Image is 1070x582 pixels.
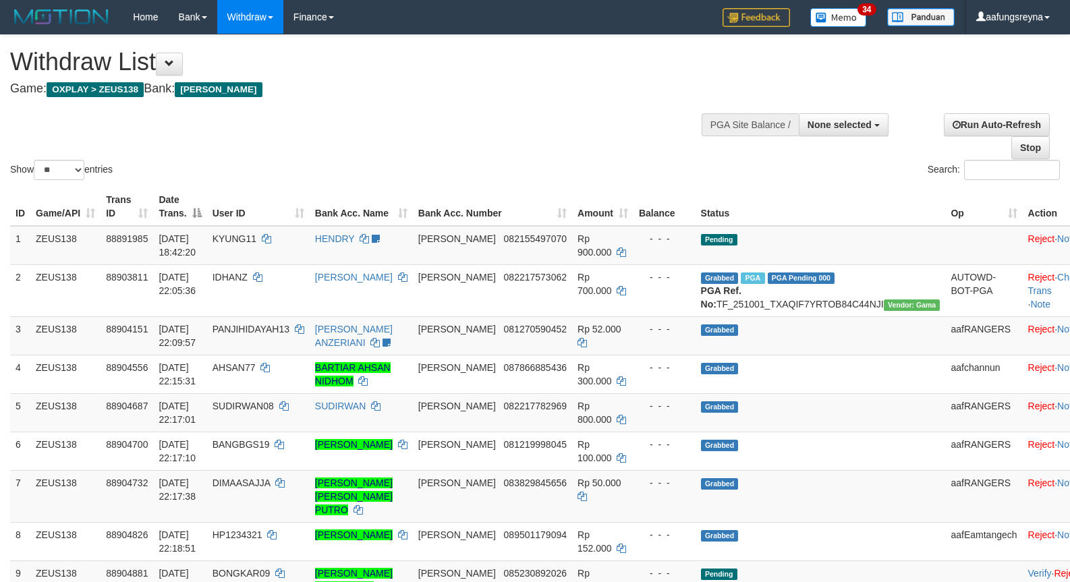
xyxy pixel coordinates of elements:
[213,477,271,488] span: DIMAASAJJA
[639,528,690,542] div: - - -
[701,478,739,490] span: Grabbed
[1028,362,1055,373] a: Reject
[413,187,572,226] th: Bank Acc. Number: activate to sort column ascending
[30,432,101,470] td: ZEUS138
[1028,439,1055,450] a: Reject
[213,233,256,244] span: KYUNG11
[1028,272,1055,283] a: Reject
[639,399,690,413] div: - - -
[633,187,696,226] th: Balance
[799,113,889,136] button: None selected
[418,233,496,244] span: [PERSON_NAME]
[315,272,393,283] a: [PERSON_NAME]
[159,439,196,463] span: [DATE] 22:17:10
[504,477,567,488] span: Copy 083829845656 to clipboard
[944,113,1050,136] a: Run Auto-Refresh
[315,324,393,348] a: [PERSON_NAME] ANZERIANI
[702,113,799,136] div: PGA Site Balance /
[1011,136,1050,159] a: Stop
[504,362,567,373] span: Copy 087866885436 to clipboard
[504,401,567,411] span: Copy 082217782969 to clipboard
[30,187,101,226] th: Game/API: activate to sort column ascending
[213,362,256,373] span: AHSAN77
[1028,477,1055,488] a: Reject
[106,401,148,411] span: 88904687
[213,568,271,579] span: BONGKAR09
[159,362,196,386] span: [DATE] 22:15:31
[213,401,274,411] span: SUDIRWAN08
[578,233,612,258] span: Rp 900.000
[810,8,867,27] img: Button%20Memo.svg
[701,324,739,336] span: Grabbed
[578,272,612,296] span: Rp 700.000
[175,82,262,97] span: [PERSON_NAME]
[159,272,196,296] span: [DATE] 22:05:36
[723,8,790,27] img: Feedback.jpg
[10,226,30,265] td: 1
[504,233,567,244] span: Copy 082155497070 to clipboard
[315,401,366,411] a: SUDIRWAN
[701,285,741,310] b: PGA Ref. No:
[504,272,567,283] span: Copy 082217573062 to clipboard
[578,439,612,463] span: Rp 100.000
[639,566,690,580] div: - - -
[101,187,153,226] th: Trans ID: activate to sort column ascending
[10,355,30,393] td: 4
[887,8,955,26] img: panduan.png
[315,233,355,244] a: HENDRY
[106,439,148,450] span: 88904700
[701,401,739,413] span: Grabbed
[928,160,1060,180] label: Search:
[30,470,101,522] td: ZEUS138
[10,522,30,560] td: 8
[30,316,101,355] td: ZEUS138
[213,439,270,450] span: BANGBGS19
[153,187,206,226] th: Date Trans.: activate to sort column descending
[945,187,1022,226] th: Op: activate to sort column ascending
[30,355,101,393] td: ZEUS138
[578,477,621,488] span: Rp 50.000
[310,187,413,226] th: Bank Acc. Name: activate to sort column ascending
[572,187,633,226] th: Amount: activate to sort column ascending
[30,393,101,432] td: ZEUS138
[945,355,1022,393] td: aafchannun
[159,401,196,425] span: [DATE] 22:17:01
[418,568,496,579] span: [PERSON_NAME]
[106,233,148,244] span: 88891985
[964,160,1060,180] input: Search:
[213,324,289,334] span: PANJIHIDAYAH13
[696,187,946,226] th: Status
[418,324,496,334] span: [PERSON_NAME]
[578,324,621,334] span: Rp 52.000
[315,362,391,386] a: BARTIAR AHSAN NIDHOM
[639,476,690,490] div: - - -
[884,299,940,311] span: Vendor URL: https://trx31.1velocity.biz
[106,324,148,334] span: 88904151
[1030,299,1050,310] a: Note
[578,362,612,386] span: Rp 300.000
[315,439,393,450] a: [PERSON_NAME]
[945,316,1022,355] td: aafRANGERS
[10,7,113,27] img: MOTION_logo.png
[159,324,196,348] span: [DATE] 22:09:57
[945,393,1022,432] td: aafRANGERS
[1028,568,1052,579] a: Verify
[578,401,612,425] span: Rp 800.000
[578,529,612,554] span: Rp 152.000
[504,529,567,540] span: Copy 089501179094 to clipboard
[30,264,101,316] td: ZEUS138
[315,477,393,515] a: [PERSON_NAME] [PERSON_NAME] PUTRO
[418,529,496,540] span: [PERSON_NAME]
[696,264,946,316] td: TF_251001_TXAQIF7YRTOB84C44NJI
[418,477,496,488] span: [PERSON_NAME]
[213,272,248,283] span: IDHANZ
[159,529,196,554] span: [DATE] 22:18:51
[10,470,30,522] td: 7
[34,160,84,180] select: Showentries
[701,234,737,245] span: Pending
[768,272,835,284] span: PGA Pending
[639,270,690,284] div: - - -
[639,232,690,245] div: - - -
[808,119,872,130] span: None selected
[106,529,148,540] span: 88904826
